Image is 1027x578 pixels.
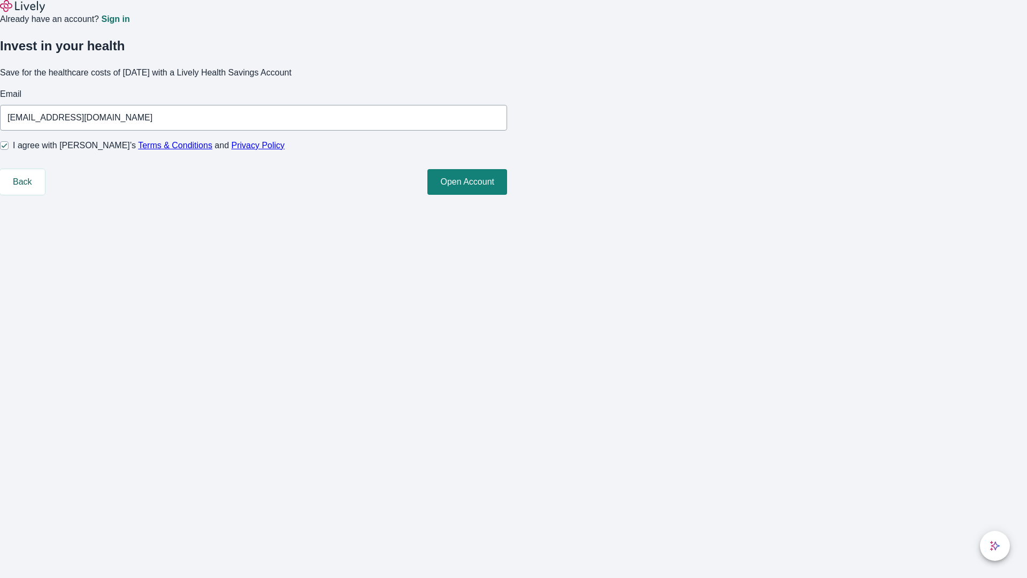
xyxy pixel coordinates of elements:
a: Sign in [101,15,129,24]
button: chat [980,531,1010,561]
a: Privacy Policy [232,141,285,150]
button: Open Account [427,169,507,195]
span: I agree with [PERSON_NAME]’s and [13,139,285,152]
a: Terms & Conditions [138,141,212,150]
svg: Lively AI Assistant [990,541,1000,551]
